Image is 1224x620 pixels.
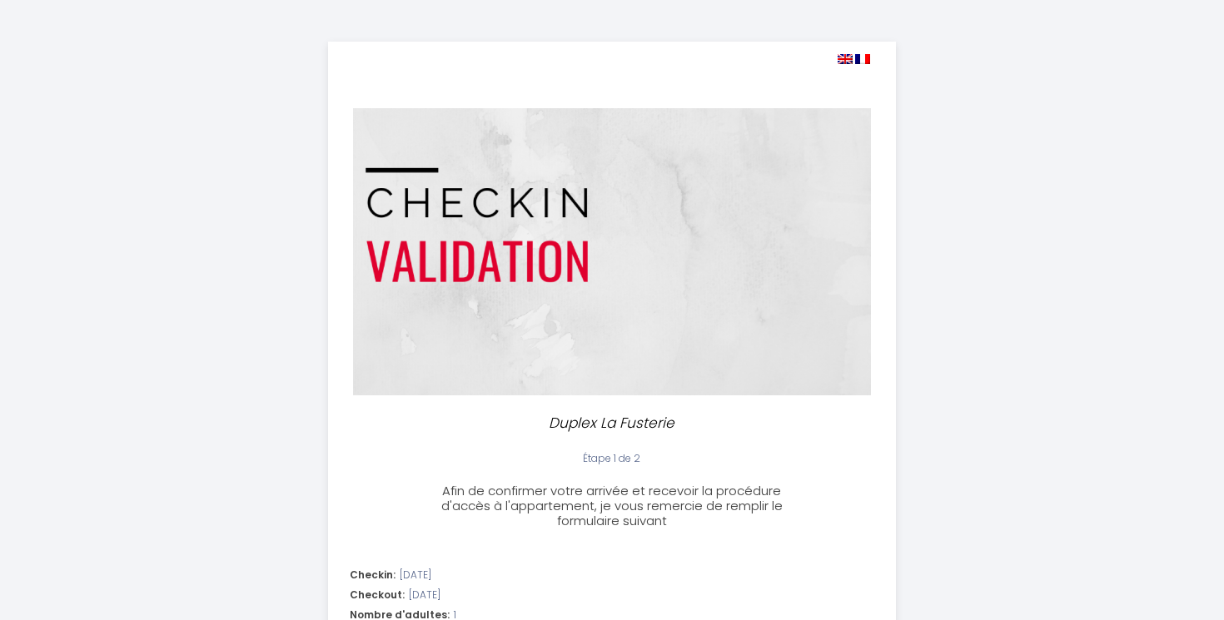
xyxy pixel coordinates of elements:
[855,54,870,64] img: fr.png
[583,451,640,465] span: Étape 1 de 2
[409,588,440,603] span: [DATE]
[441,482,783,529] span: Afin de confirmer votre arrivée et recevoir la procédure d'accès à l'appartement, je vous remerci...
[350,588,405,603] span: Checkout:
[350,568,396,583] span: Checkin:
[838,54,853,64] img: en.png
[400,568,431,583] span: [DATE]
[434,412,790,434] p: Duplex La Fusterie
